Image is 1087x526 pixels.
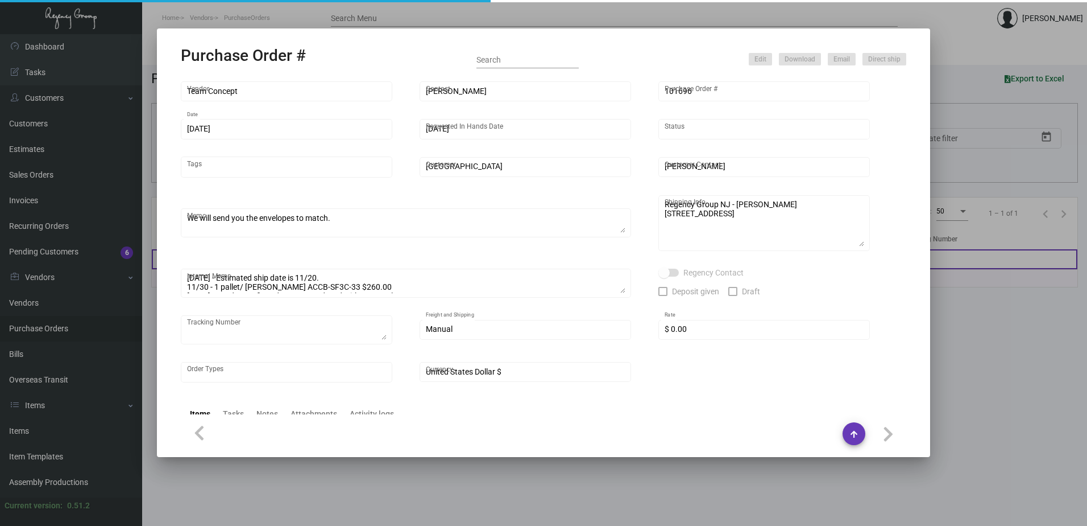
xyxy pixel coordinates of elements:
div: Notes [256,408,278,420]
span: Email [833,55,850,64]
button: Download [779,53,821,65]
span: Draft [742,285,760,298]
button: Direct ship [862,53,906,65]
div: Items [190,408,210,420]
div: Current version: [5,500,63,512]
span: Regency Contact [683,266,744,280]
span: Deposit given [672,285,719,298]
span: Download [785,55,815,64]
button: Email [828,53,856,65]
div: 0.51.2 [67,500,90,512]
span: Edit [754,55,766,64]
div: Attachments [291,408,337,420]
button: Edit [749,53,772,65]
span: Direct ship [868,55,901,64]
div: Tasks [223,408,244,420]
span: Manual [426,324,453,334]
h2: Purchase Order # [181,46,306,65]
div: Activity logs [350,408,394,420]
